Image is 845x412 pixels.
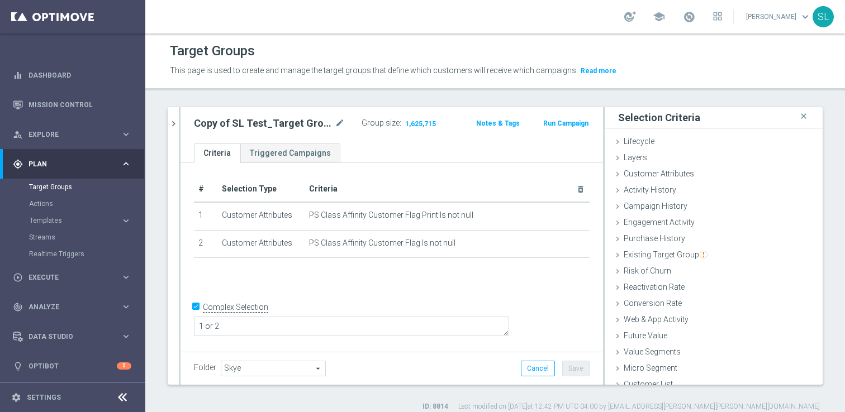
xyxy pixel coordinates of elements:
span: Execute [29,274,121,281]
label: Folder [194,363,216,372]
a: Actions [29,199,116,208]
span: Value Segments [624,347,681,356]
a: Settings [27,394,61,401]
span: Future Value [624,331,667,340]
i: chevron_right [168,118,179,129]
div: Streams [29,229,144,246]
i: keyboard_arrow_right [121,159,131,169]
span: Risk of Churn [624,266,671,275]
div: Mission Control [12,100,132,109]
button: Cancel [521,361,555,376]
div: Optibot [13,351,131,381]
span: 1,625,715 [404,119,437,130]
div: Data Studio [13,332,121,342]
i: keyboard_arrow_right [121,272,131,282]
label: Group size [362,118,400,128]
span: Analyze [29,304,121,310]
span: Existing Target Group [624,250,708,259]
button: gps_fixed Plan keyboard_arrow_right [12,160,132,169]
div: SL [813,6,834,27]
span: Reactivation Rate [624,282,685,291]
i: track_changes [13,302,23,312]
i: keyboard_arrow_right [121,215,131,226]
span: Plan [29,161,121,167]
th: # [194,176,217,202]
span: Customer Attributes [624,169,694,178]
td: 1 [194,202,217,230]
h3: Selection Criteria [618,111,700,124]
span: Lifecycle [624,137,654,146]
button: Templates keyboard_arrow_right [29,216,132,225]
span: Data Studio [29,333,121,340]
a: Realtime Triggers [29,250,116,258]
th: Selection Type [217,176,305,202]
div: Explore [13,130,121,140]
button: chevron_right [168,107,179,140]
span: school [653,11,665,23]
i: person_search [13,130,23,140]
span: PS Class Affinity Customer Flag Is not null [309,238,455,248]
td: 2 [194,230,217,258]
button: person_search Explore keyboard_arrow_right [12,130,132,139]
i: equalizer [13,70,23,80]
a: Dashboard [29,60,131,90]
div: Realtime Triggers [29,246,144,262]
span: Engagement Activity [624,218,695,227]
span: Templates [30,217,110,224]
i: keyboard_arrow_right [121,301,131,312]
a: Criteria [194,143,240,163]
td: Customer Attributes [217,202,305,230]
button: lightbulb Optibot 5 [12,362,132,371]
button: Notes & Tags [475,117,521,130]
label: : [400,118,401,128]
i: close [798,109,809,124]
h1: Target Groups [170,43,255,59]
div: Mission Control [13,90,131,119]
span: PS Class Affinity Customer Flag Print Is not null [309,210,473,220]
span: Activity History [624,185,676,194]
i: lightbulb [13,361,23,371]
a: Mission Control [29,90,131,119]
button: track_changes Analyze keyboard_arrow_right [12,303,132,312]
div: Templates [30,217,121,224]
div: Execute [13,272,121,282]
div: Actions [29,195,144,212]
div: Dashboard [13,60,131,90]
div: Plan [13,159,121,169]
button: Read more [580,65,618,77]
i: delete_forever [576,185,585,194]
button: equalizer Dashboard [12,71,132,80]
span: Conversion Rate [624,299,682,308]
button: Data Studio keyboard_arrow_right [12,332,132,341]
i: gps_fixed [13,159,23,169]
span: Web & App Activity [624,315,689,324]
i: settings [11,392,21,403]
i: mode_edit [335,117,345,130]
label: ID: 8814 [422,402,448,411]
a: Streams [29,233,116,242]
span: Purchase History [624,234,685,243]
td: Customer Attributes [217,230,305,258]
div: Target Groups [29,179,144,195]
button: play_circle_outline Execute keyboard_arrow_right [12,273,132,282]
span: Campaign History [624,202,687,210]
span: keyboard_arrow_down [799,11,811,23]
span: Layers [624,153,647,162]
label: Last modified on [DATE] at 12:42 PM UTC-04:00 by [EMAIL_ADDRESS][PERSON_NAME][PERSON_NAME][DOMAIN... [458,402,820,411]
span: Customer List [624,380,673,389]
button: Run Campaign [542,117,590,130]
a: Triggered Campaigns [240,143,340,163]
div: 5 [117,362,131,370]
a: [PERSON_NAME]keyboard_arrow_down [745,8,813,25]
span: This page is used to create and manage the target groups that define which customers will receive... [170,66,578,75]
span: Micro Segment [624,363,677,372]
i: keyboard_arrow_right [121,129,131,140]
h2: Copy of SL Test_Target Group_2024 [194,117,333,130]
